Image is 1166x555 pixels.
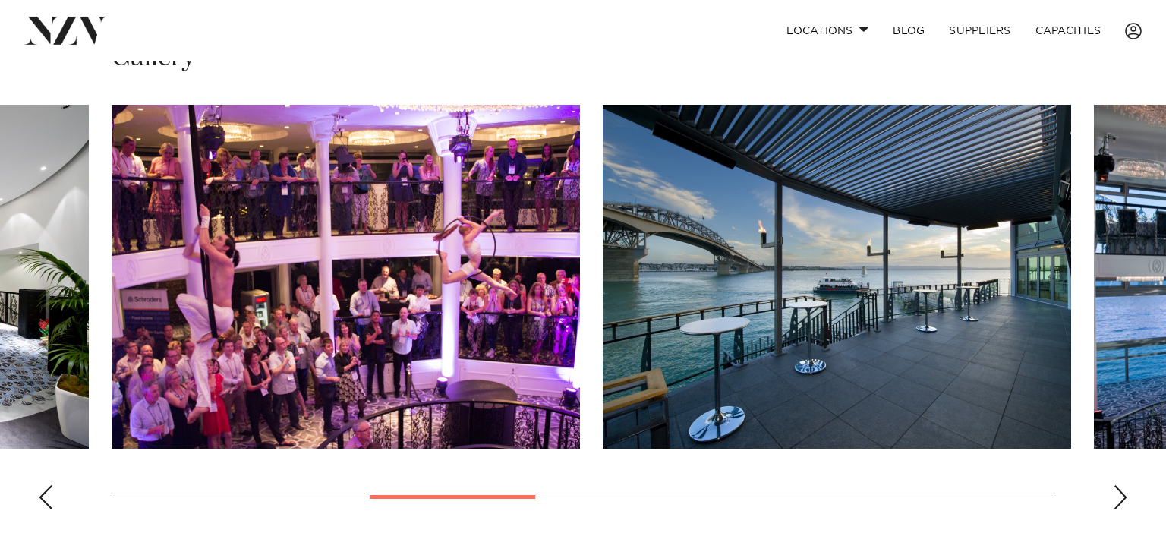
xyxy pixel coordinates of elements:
a: SUPPLIERS [937,14,1023,47]
a: Locations [774,14,881,47]
img: nzv-logo.png [24,17,107,44]
swiper-slide: 5 / 11 [603,105,1071,449]
a: BLOG [881,14,937,47]
swiper-slide: 4 / 11 [112,105,580,449]
a: Capacities [1023,14,1114,47]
